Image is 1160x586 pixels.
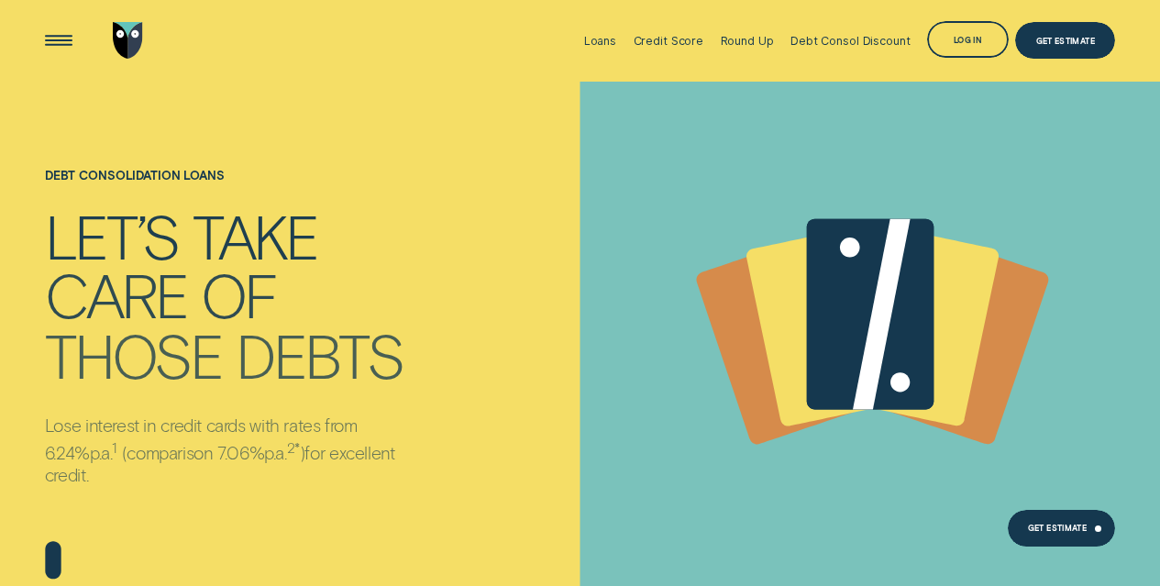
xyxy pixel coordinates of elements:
[45,415,398,487] p: Lose interest in credit cards with rates from 6.24% comparison 7.06% for excellent credit.
[721,34,774,48] div: Round Up
[45,326,222,383] div: THOSE
[236,326,403,383] div: DEBTS
[1008,510,1116,547] a: Get Estimate
[90,442,112,463] span: Per Annum
[927,21,1009,58] button: Log in
[193,207,317,264] div: TAKE
[300,442,305,463] span: )
[122,442,127,463] span: (
[45,206,403,377] h4: LET’S TAKE CARE OF THOSE DEBTS
[1015,22,1115,59] a: Get Estimate
[90,442,112,463] span: p.a.
[264,442,286,463] span: Per Annum
[112,438,117,456] sup: 1
[40,22,77,59] button: Open Menu
[45,207,179,264] div: LET’S
[45,266,187,323] div: CARE
[584,34,616,48] div: Loans
[790,34,910,48] div: Debt Consol Discount
[634,34,704,48] div: Credit Score
[113,22,143,59] img: Wisr
[264,442,286,463] span: p.a.
[45,170,403,207] h1: Debt consolidation loans
[201,266,276,323] div: OF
